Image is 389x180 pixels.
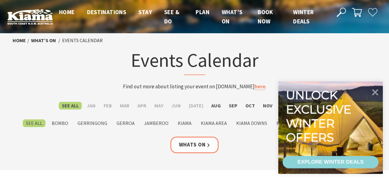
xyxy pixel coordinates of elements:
[175,119,195,127] label: Kiama
[226,102,240,110] label: Sep
[101,102,115,110] label: Feb
[87,8,126,16] span: Destinations
[138,8,152,16] span: Stay
[53,7,330,26] nav: Main Menu
[198,119,230,127] label: Kiama Area
[170,137,219,153] a: Whats On
[186,102,206,110] label: [DATE]
[62,37,103,45] li: Events Calendar
[277,102,292,110] label: Dec
[74,48,315,75] h1: Events Calendar
[7,9,53,25] img: Kiama Logo
[74,119,110,127] label: Gerringong
[13,37,26,44] a: Home
[258,8,273,25] span: Book now
[168,102,184,110] label: Jun
[151,102,166,110] label: May
[260,102,276,110] label: Nov
[31,37,56,44] a: What’s On
[59,102,82,110] label: See All
[164,8,179,25] span: See & Do
[222,8,242,25] span: What’s On
[59,8,75,16] span: Home
[233,119,270,127] label: Kiama Downs
[293,8,314,25] span: Winter Deals
[255,83,265,90] a: here
[273,119,310,127] label: Minnamurra
[23,119,46,127] label: See All
[283,156,379,168] a: EXPLORE WINTER DEALS
[141,119,172,127] label: Jamberoo
[74,82,315,91] p: Find out more about listing your event on [DOMAIN_NAME] .
[113,119,138,127] label: Gerroa
[49,119,71,127] label: Bombo
[286,88,354,144] div: Unlock exclusive winter offers
[208,102,224,110] label: Aug
[297,156,363,168] div: EXPLORE WINTER DEALS
[134,102,149,110] label: Apr
[84,102,99,110] label: Jan
[117,102,133,110] label: Mar
[196,8,209,16] span: Plan
[242,102,258,110] label: Oct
